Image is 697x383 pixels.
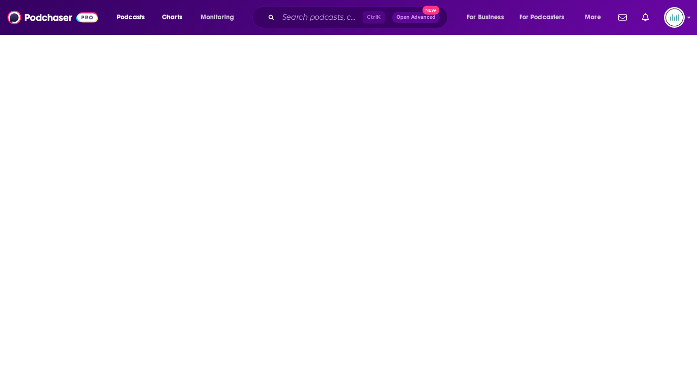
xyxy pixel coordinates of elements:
[422,6,439,15] span: New
[117,11,145,24] span: Podcasts
[615,9,631,25] a: Show notifications dropdown
[585,11,601,24] span: More
[397,15,436,20] span: Open Advanced
[519,11,565,24] span: For Podcasters
[261,7,457,28] div: Search podcasts, credits, & more...
[162,11,182,24] span: Charts
[194,10,246,25] button: open menu
[513,10,578,25] button: open menu
[664,7,685,28] img: User Profile
[664,7,685,28] span: Logged in as podglomerate
[278,10,363,25] input: Search podcasts, credits, & more...
[638,9,653,25] a: Show notifications dropdown
[578,10,613,25] button: open menu
[156,10,188,25] a: Charts
[201,11,234,24] span: Monitoring
[110,10,157,25] button: open menu
[467,11,504,24] span: For Business
[664,7,685,28] button: Show profile menu
[363,11,385,24] span: Ctrl K
[392,12,440,23] button: Open AdvancedNew
[8,8,98,26] img: Podchaser - Follow, Share and Rate Podcasts
[460,10,516,25] button: open menu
